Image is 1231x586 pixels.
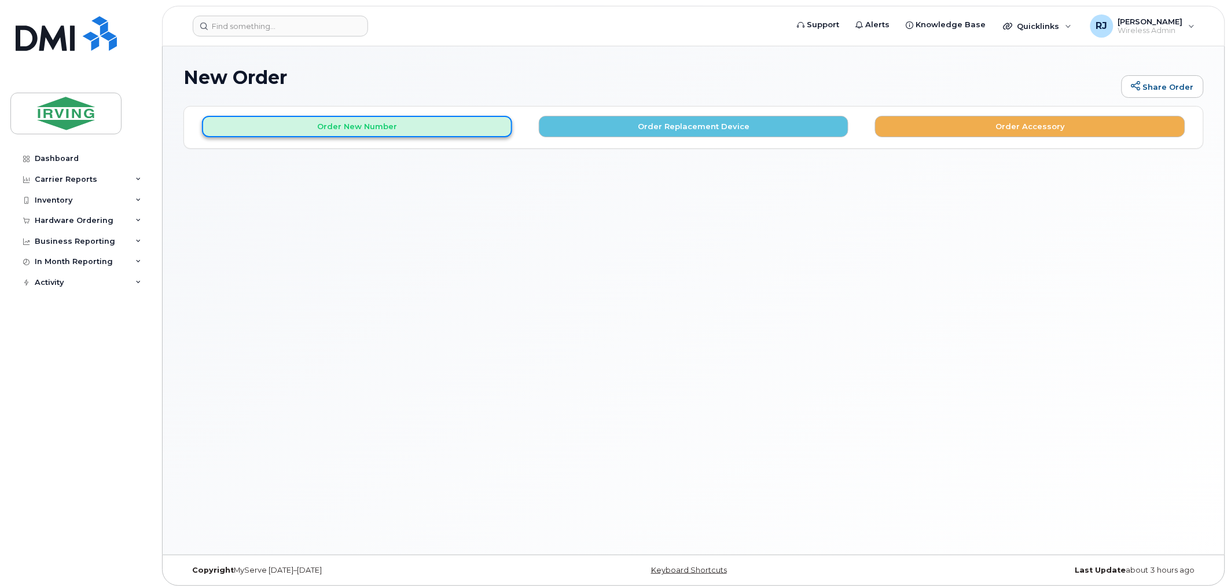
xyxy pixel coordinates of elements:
[863,566,1204,575] div: about 3 hours ago
[202,116,512,137] button: Order New Number
[192,566,234,574] strong: Copyright
[1075,566,1126,574] strong: Last Update
[1122,75,1204,98] a: Share Order
[875,116,1185,137] button: Order Accessory
[651,566,727,574] a: Keyboard Shortcuts
[183,566,524,575] div: MyServe [DATE]–[DATE]
[539,116,849,137] button: Order Replacement Device
[183,67,1116,87] h1: New Order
